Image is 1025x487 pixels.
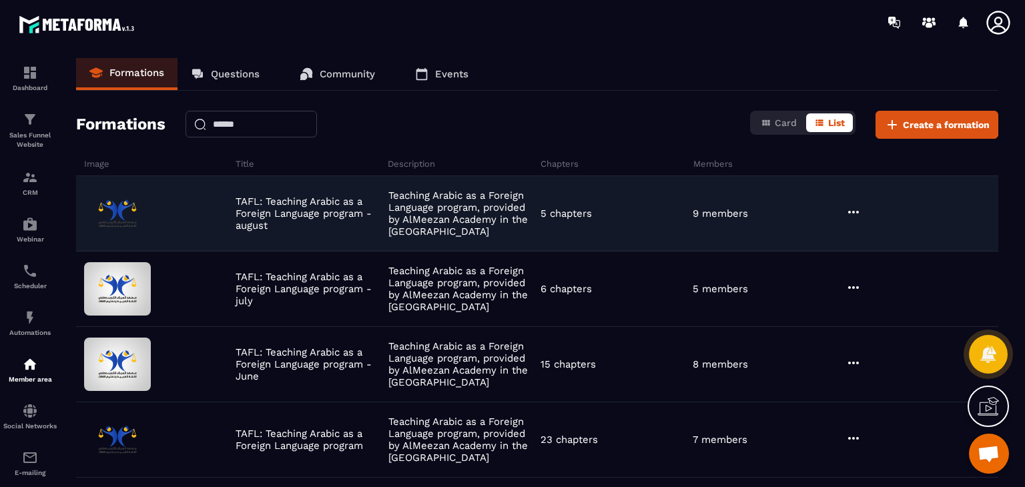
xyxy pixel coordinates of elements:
[236,159,385,169] h6: Title
[3,235,57,243] p: Webinar
[3,329,57,336] p: Automations
[286,58,388,90] a: Community
[402,58,482,90] a: Events
[3,159,57,206] a: formationformationCRM
[236,195,381,231] p: TAFL: Teaching Arabic as a Foreign Language program - august
[3,189,57,196] p: CRM
[388,189,534,237] p: Teaching Arabic as a Foreign Language program, provided by AlMeezan Academy in the [GEOGRAPHIC_DATA]
[22,216,38,232] img: automations
[3,101,57,159] a: formationformationSales Funnel Website
[19,12,139,37] img: logo
[22,263,38,279] img: scheduler
[541,358,596,370] p: 15 chapters
[541,434,598,446] p: 23 chapters
[693,207,748,219] p: 9 members
[828,117,845,128] span: List
[388,340,534,388] p: Teaching Arabic as a Foreign Language program, provided by AlMeezan Academy in the [GEOGRAPHIC_DATA]
[22,356,38,372] img: automations
[236,271,381,307] p: TAFL: Teaching Arabic as a Foreign Language program - july
[3,84,57,91] p: Dashboard
[3,393,57,440] a: social-networksocial-networkSocial Networks
[84,338,151,391] img: formation-background
[3,282,57,290] p: Scheduler
[178,58,273,90] a: Questions
[84,187,151,240] img: formation-background
[969,434,1009,474] div: Open chat
[806,113,853,132] button: List
[541,159,690,169] h6: Chapters
[876,111,998,139] button: Create a formation
[236,346,381,382] p: TAFL: Teaching Arabic as a Foreign Language program - June
[388,416,534,464] p: Teaching Arabic as a Foreign Language program, provided by AlMeezan Academy in the [GEOGRAPHIC_DATA]
[903,118,990,131] span: Create a formation
[22,450,38,466] img: email
[3,300,57,346] a: automationsautomationsAutomations
[753,113,805,132] button: Card
[3,440,57,486] a: emailemailE-mailing
[693,159,843,169] h6: Members
[84,159,232,169] h6: Image
[693,283,748,295] p: 5 members
[211,68,260,80] p: Questions
[76,111,165,139] h2: Formations
[3,253,57,300] a: schedulerschedulerScheduler
[22,403,38,419] img: social-network
[435,68,468,80] p: Events
[693,434,747,446] p: 7 members
[3,376,57,383] p: Member area
[541,207,592,219] p: 5 chapters
[541,283,592,295] p: 6 chapters
[3,469,57,476] p: E-mailing
[3,422,57,430] p: Social Networks
[84,262,151,316] img: formation-background
[76,58,178,90] a: Formations
[22,310,38,326] img: automations
[388,265,534,313] p: Teaching Arabic as a Foreign Language program, provided by AlMeezan Academy in the [GEOGRAPHIC_DATA]
[84,413,151,466] img: formation-background
[3,55,57,101] a: formationformationDashboard
[775,117,797,128] span: Card
[22,111,38,127] img: formation
[22,169,38,185] img: formation
[320,68,375,80] p: Community
[3,206,57,253] a: automationsautomationsWebinar
[236,428,381,452] p: TAFL: Teaching Arabic as a Foreign Language program
[22,65,38,81] img: formation
[388,159,537,169] h6: Description
[3,346,57,393] a: automationsautomationsMember area
[109,67,164,79] p: Formations
[3,131,57,149] p: Sales Funnel Website
[693,358,748,370] p: 8 members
